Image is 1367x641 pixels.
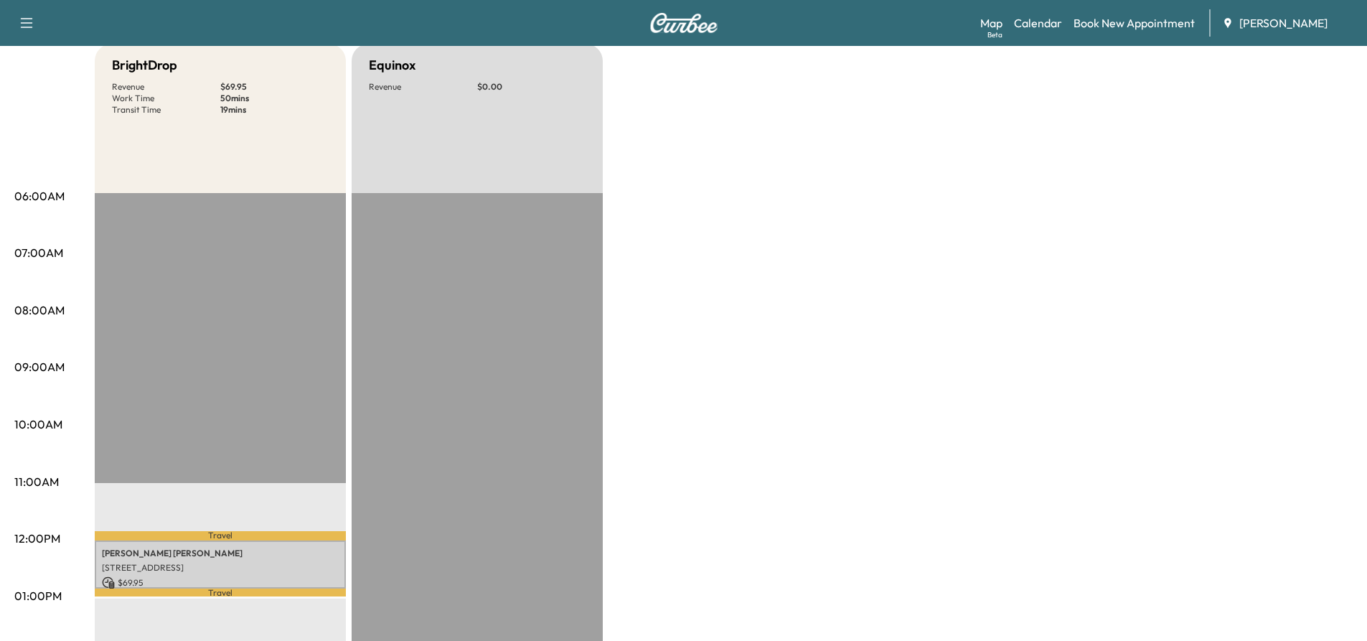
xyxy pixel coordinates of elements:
p: [STREET_ADDRESS] [102,562,339,574]
p: 11:00AM [14,473,59,490]
p: 09:00AM [14,358,65,375]
p: 07:00AM [14,244,63,261]
a: Calendar [1014,14,1062,32]
p: Revenue [112,81,220,93]
p: 12:00PM [14,530,60,547]
p: 10:00AM [14,416,62,433]
a: Book New Appointment [1074,14,1195,32]
div: Beta [987,29,1002,40]
p: 19 mins [220,104,329,116]
p: $ 69.95 [102,576,339,589]
h5: BrightDrop [112,55,177,75]
p: Travel [95,589,346,596]
p: Work Time [112,93,220,104]
span: [PERSON_NAME] [1239,14,1328,32]
p: Transit Time [112,104,220,116]
p: [PERSON_NAME] [PERSON_NAME] [102,548,339,559]
p: 06:00AM [14,187,65,205]
img: Curbee Logo [649,13,718,33]
h5: Equinox [369,55,415,75]
p: Travel [95,531,346,541]
p: 01:00PM [14,587,62,604]
p: Revenue [369,81,477,93]
p: $ 69.95 [220,81,329,93]
p: $ 0.00 [477,81,586,93]
p: 08:00AM [14,301,65,319]
a: MapBeta [980,14,1002,32]
p: 50 mins [220,93,329,104]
